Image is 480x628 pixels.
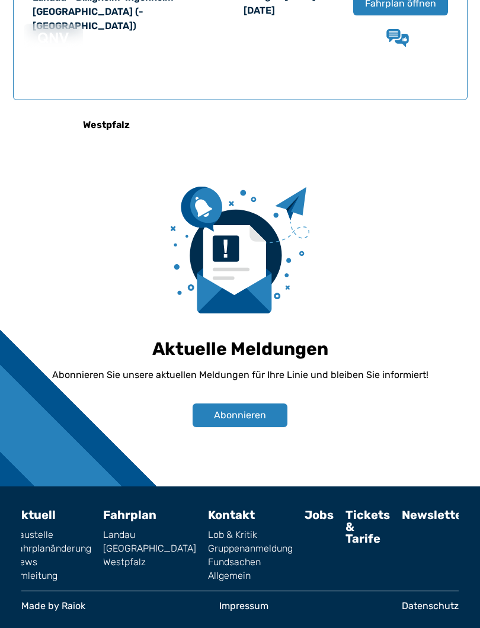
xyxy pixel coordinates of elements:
[103,508,156,522] a: Fahrplan
[52,368,428,382] p: Abonnieren Sie unsere aktuellen Meldungen für Ihre Linie und bleiben Sie informiert!
[219,601,268,611] a: Impressum
[103,544,196,553] a: [GEOGRAPHIC_DATA]
[402,601,459,611] a: Datenschutz
[21,601,85,611] a: Made by Raiok
[13,530,91,540] a: Baustelle
[171,187,309,313] img: newsletter
[208,508,255,522] a: Kontakt
[305,508,334,522] a: Jobs
[208,557,293,567] a: Fundsachen
[345,508,390,546] a: Tickets & Tarife
[13,571,91,581] a: Umleitung
[208,544,293,553] a: Gruppenanmeldung
[103,557,196,567] a: Westpfalz
[38,33,69,43] img: QNV Logo
[13,544,91,553] a: Fahrplanänderung
[13,508,56,522] a: Aktuell
[152,338,328,360] h1: Aktuelle Meldungen
[214,408,266,422] span: Abonnieren
[208,530,293,540] a: Lob & Kritik
[38,28,69,47] a: QNV Logo
[78,116,135,134] h6: Westpfalz
[28,111,185,139] a: Westpfalz
[386,29,409,47] a: Lob & Kritik
[402,508,468,522] a: Newsletter
[103,530,196,540] a: Landau
[13,557,91,567] a: News
[208,571,293,581] a: Allgemein
[435,31,449,45] img: menu
[193,403,287,427] button: Abonnieren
